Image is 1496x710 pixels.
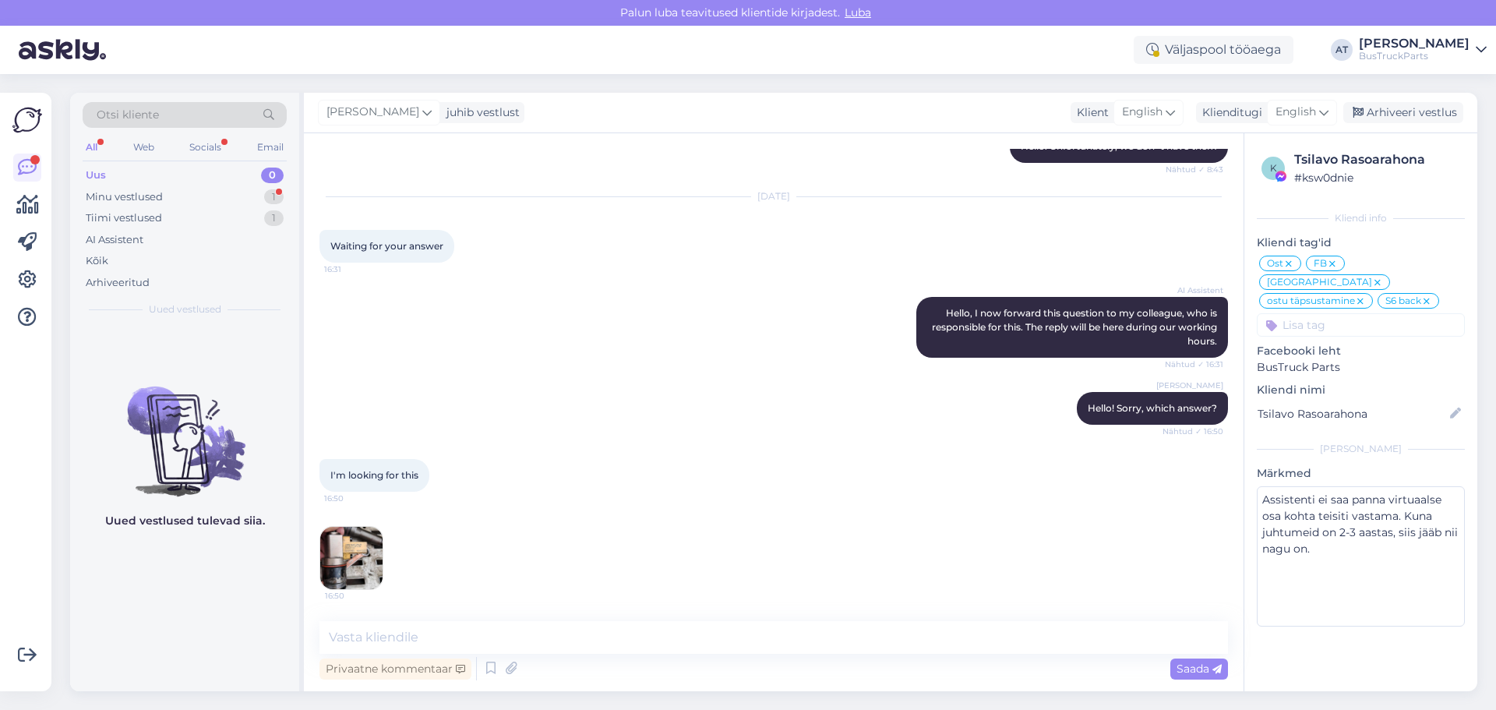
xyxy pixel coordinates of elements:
[83,137,101,157] div: All
[1257,486,1465,627] textarea: Assistenti ei saa panna virtuaalse osa kohta teisiti vastama. Kuna juhtumeid on 2-3 aastas, siis ...
[1359,37,1470,50] div: [PERSON_NAME]
[1257,343,1465,359] p: Facebooki leht
[1177,662,1222,676] span: Saada
[12,105,42,135] img: Askly Logo
[264,210,284,226] div: 1
[324,263,383,275] span: 16:31
[70,359,299,499] img: No chats
[97,107,159,123] span: Otsi kliente
[1071,104,1109,121] div: Klient
[330,469,418,481] span: I'm looking for this
[86,253,108,269] div: Kõik
[1258,405,1447,422] input: Lisa nimi
[1359,50,1470,62] div: BusTruckParts
[1257,382,1465,398] p: Kliendi nimi
[1165,284,1223,296] span: AI Assistent
[1267,277,1372,287] span: [GEOGRAPHIC_DATA]
[1314,259,1327,268] span: FB
[319,659,471,680] div: Privaatne kommentaar
[86,210,162,226] div: Tiimi vestlused
[1385,296,1421,306] span: S6 back
[1294,150,1460,169] div: Tsilavo Rasoarahona
[1257,235,1465,251] p: Kliendi tag'id
[1257,442,1465,456] div: [PERSON_NAME]
[264,189,284,205] div: 1
[440,104,520,121] div: juhib vestlust
[1134,36,1293,64] div: Väljaspool tööaega
[86,168,106,183] div: Uus
[86,275,150,291] div: Arhiveeritud
[326,104,419,121] span: [PERSON_NAME]
[186,137,224,157] div: Socials
[1343,102,1463,123] div: Arhiveeri vestlus
[149,302,221,316] span: Uued vestlused
[1257,211,1465,225] div: Kliendi info
[330,240,443,252] span: Waiting for your answer
[1163,426,1223,437] span: Nähtud ✓ 16:50
[1165,359,1223,370] span: Nähtud ✓ 16:31
[1257,359,1465,376] p: BusTruck Parts
[1331,39,1353,61] div: AT
[320,527,383,589] img: Attachment
[86,189,163,205] div: Minu vestlused
[105,513,265,529] p: Uued vestlused tulevad siia.
[1122,104,1163,121] span: English
[1257,313,1465,337] input: Lisa tag
[130,137,157,157] div: Web
[1275,104,1316,121] span: English
[86,232,143,248] div: AI Assistent
[324,493,383,504] span: 16:50
[261,168,284,183] div: 0
[932,307,1219,347] span: Hello, I now forward this question to my colleague, who is responsible for this. The reply will b...
[1165,164,1223,175] span: Nähtud ✓ 8:43
[1257,465,1465,482] p: Märkmed
[1267,296,1355,306] span: ostu täpsustamine
[1359,37,1487,62] a: [PERSON_NAME]BusTruckParts
[1294,169,1460,186] div: # ksw0dnie
[325,590,383,602] span: 16:50
[254,137,287,157] div: Email
[319,189,1228,203] div: [DATE]
[1088,402,1217,414] span: Hello! Sorry, which answer?
[1267,259,1283,268] span: Ost
[1196,104,1262,121] div: Klienditugi
[840,5,876,19] span: Luba
[1156,380,1223,391] span: [PERSON_NAME]
[1270,162,1277,174] span: k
